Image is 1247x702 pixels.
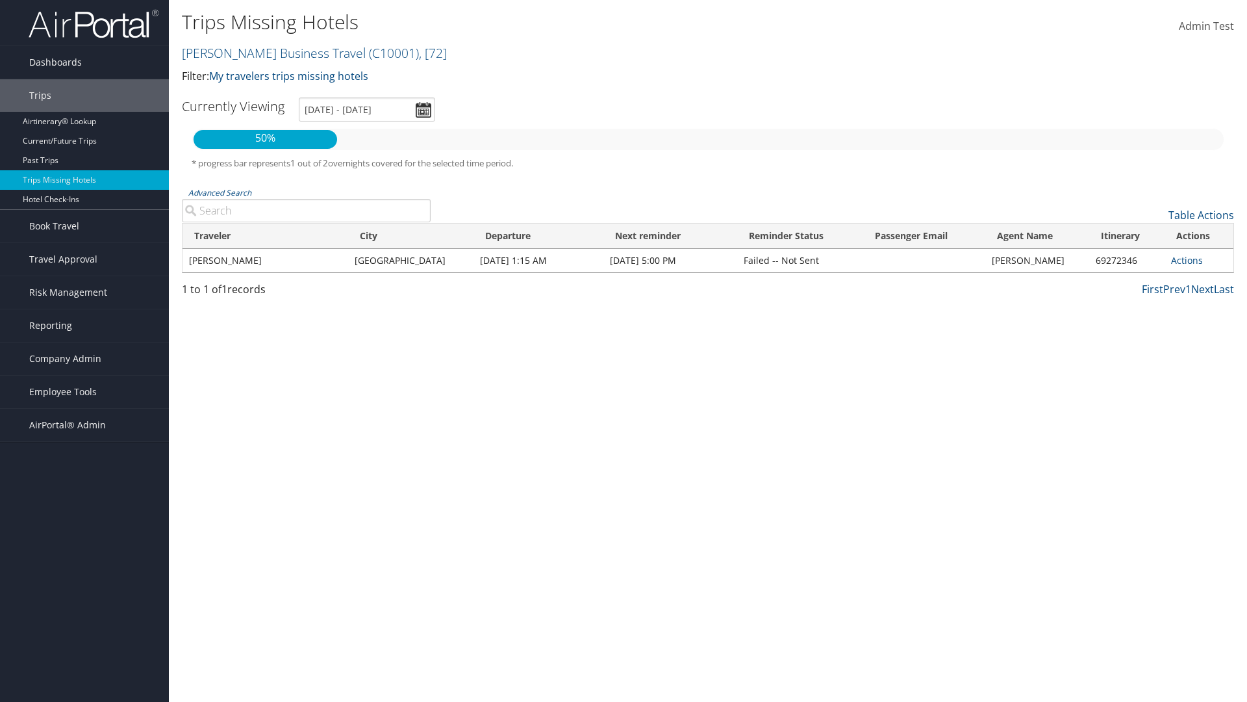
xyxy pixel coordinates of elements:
th: Actions [1165,224,1233,249]
th: Departure: activate to sort column ascending [473,224,603,249]
a: Next [1191,282,1214,296]
span: Book Travel [29,210,79,242]
h5: * progress bar represents overnights covered for the selected time period. [192,157,1224,170]
td: [GEOGRAPHIC_DATA] [348,249,473,272]
span: 1 out of 2 [290,157,328,169]
input: Advanced Search [182,199,431,222]
span: Reporting [29,309,72,342]
a: Last [1214,282,1234,296]
td: 69272346 [1089,249,1165,272]
input: [DATE] - [DATE] [299,97,435,122]
a: Prev [1163,282,1185,296]
td: Failed -- Not Sent [737,249,863,272]
td: [DATE] 5:00 PM [603,249,738,272]
th: Traveler: activate to sort column ascending [183,224,348,249]
th: Next reminder [603,224,738,249]
a: Advanced Search [188,187,251,198]
span: Dashboards [29,46,82,79]
th: Agent Name [985,224,1089,249]
p: Filter: [182,68,883,85]
p: 50% [194,130,337,147]
td: [PERSON_NAME] [985,249,1089,272]
a: Admin Test [1179,6,1234,47]
span: AirPortal® Admin [29,409,106,441]
span: , [ 72 ] [419,44,447,62]
span: 1 [221,282,227,296]
span: Risk Management [29,276,107,309]
span: Company Admin [29,343,101,375]
img: airportal-logo.png [29,8,158,39]
th: City: activate to sort column ascending [348,224,473,249]
span: Trips [29,79,51,112]
h3: Currently Viewing [182,97,284,115]
a: 1 [1185,282,1191,296]
span: ( C10001 ) [369,44,419,62]
a: [PERSON_NAME] Business Travel [182,44,447,62]
td: [PERSON_NAME] [183,249,348,272]
a: Actions [1171,254,1203,266]
span: Admin Test [1179,19,1234,33]
a: Table Actions [1168,208,1234,222]
div: 1 to 1 of records [182,281,431,304]
th: Passenger Email: activate to sort column ascending [863,224,986,249]
th: Itinerary [1089,224,1165,249]
a: My travelers trips missing hotels [209,69,368,83]
a: First [1142,282,1163,296]
h1: Trips Missing Hotels [182,8,883,36]
th: Reminder Status [737,224,863,249]
td: [DATE] 1:15 AM [473,249,603,272]
span: Travel Approval [29,243,97,276]
span: Employee Tools [29,376,97,408]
